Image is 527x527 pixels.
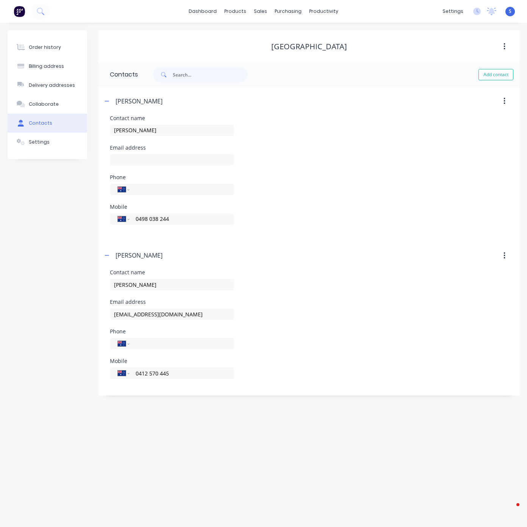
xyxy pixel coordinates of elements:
img: Factory [14,6,25,17]
iframe: Intercom live chat [501,501,519,519]
div: Contact name [110,270,234,275]
div: [GEOGRAPHIC_DATA] [271,42,347,51]
div: Phone [110,175,234,180]
span: S [509,8,511,15]
div: [PERSON_NAME] [116,251,163,260]
div: Mobile [110,358,234,364]
div: Order history [29,44,61,51]
a: dashboard [185,6,220,17]
button: Add contact [479,69,513,80]
div: Contact name [110,116,234,121]
button: Contacts [8,114,87,133]
div: Contacts [99,63,138,87]
button: Collaborate [8,95,87,114]
div: Delivery addresses [29,82,75,89]
div: Collaborate [29,101,59,108]
button: Delivery addresses [8,76,87,95]
button: Order history [8,38,87,57]
div: Mobile [110,204,234,210]
input: Search... [173,67,248,82]
div: settings [439,6,467,17]
div: purchasing [271,6,305,17]
div: productivity [305,6,342,17]
div: sales [250,6,271,17]
div: Settings [29,139,50,145]
div: Email address [110,145,234,150]
div: Billing address [29,63,64,70]
div: [PERSON_NAME] [116,97,163,106]
button: Billing address [8,57,87,76]
div: Contacts [29,120,52,127]
div: Email address [110,299,234,305]
button: Settings [8,133,87,152]
div: Phone [110,329,234,334]
div: products [220,6,250,17]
